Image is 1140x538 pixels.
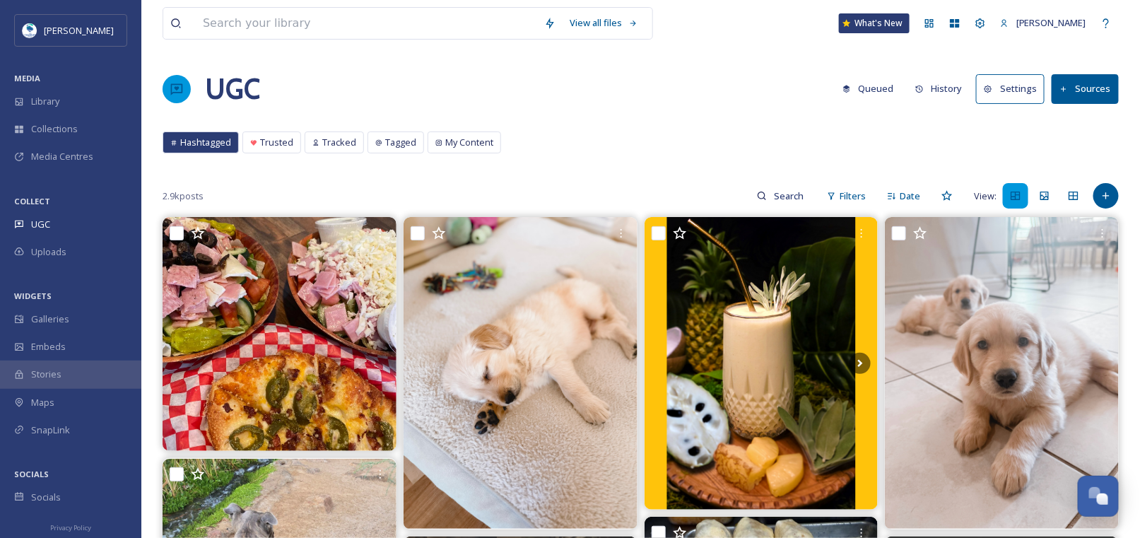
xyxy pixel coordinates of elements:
[1016,16,1086,29] span: [PERSON_NAME]
[645,217,878,509] img: Introducing Sage Smoothies! #SpicedUpSmoothieBar #SUSB #DoYouWannaGetSpicy #LetsGetSpicy #SpiceMe...
[50,523,91,532] span: Privacy Policy
[196,8,537,39] input: Search your library
[1078,476,1119,517] button: Open Chat
[445,136,493,149] span: My Content
[563,9,645,37] a: View all files
[31,340,66,353] span: Embeds
[14,73,40,83] span: MEDIA
[180,136,231,149] span: Hashtagged
[835,75,908,103] a: Queued
[23,23,37,37] img: download.jpeg
[14,291,52,301] span: WIDGETS
[900,189,920,203] span: Date
[31,122,78,136] span: Collections
[1052,74,1119,103] button: Sources
[31,95,59,108] span: Library
[163,217,396,451] img: Lunch is served! 🥗 There are options for everyone on our lunch menu! From pizza or pasta, to sala...
[50,518,91,535] a: Privacy Policy
[976,74,1052,103] a: Settings
[404,217,637,529] img: Lucky is all played out… nap time 😴🍀 . . . . 🏷️: #yumagoldens #yumaaz #arizonapuppies #goldenretr...
[31,245,66,259] span: Uploads
[993,9,1093,37] a: [PERSON_NAME]
[31,396,54,409] span: Maps
[31,218,50,231] span: UGC
[44,24,114,37] span: [PERSON_NAME]
[908,75,970,103] button: History
[205,68,260,110] a: UGC
[163,189,204,203] span: 2.9k posts
[260,136,293,149] span: Trusted
[385,136,416,149] span: Tagged
[840,189,866,203] span: Filters
[908,75,977,103] a: History
[885,217,1119,529] img: Slow mornings and puppy snuggles—that’s my routine ☕️✨ Featuring Andy 🤍 . . . . 🏷️: #yumagoldens ...
[31,150,93,163] span: Media Centres
[31,423,70,437] span: SnapLink
[31,491,61,504] span: Socials
[839,13,910,33] a: What's New
[31,368,61,381] span: Stories
[974,189,997,203] span: View:
[31,312,69,326] span: Galleries
[976,74,1045,103] button: Settings
[767,182,813,210] input: Search
[835,75,901,103] button: Queued
[322,136,356,149] span: Tracked
[14,196,50,206] span: COLLECT
[14,469,49,479] span: SOCIALS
